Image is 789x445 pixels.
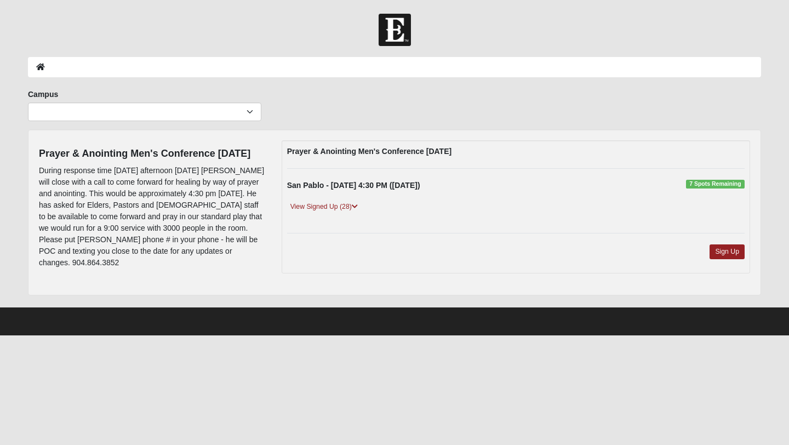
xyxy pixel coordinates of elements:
a: Sign Up [710,244,745,259]
img: Church of Eleven22 Logo [379,14,411,46]
p: During response time [DATE] afternoon [DATE] [PERSON_NAME] will close with a call to come forward... [39,165,265,269]
label: Campus [28,89,58,100]
span: 7 Spots Remaining [686,180,745,189]
strong: Prayer & Anointing Men's Conference [DATE] [287,147,451,156]
h4: Prayer & Anointing Men's Conference [DATE] [39,148,265,160]
a: View Signed Up (28) [287,201,361,213]
strong: San Pablo - [DATE] 4:30 PM ([DATE]) [287,181,420,190]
